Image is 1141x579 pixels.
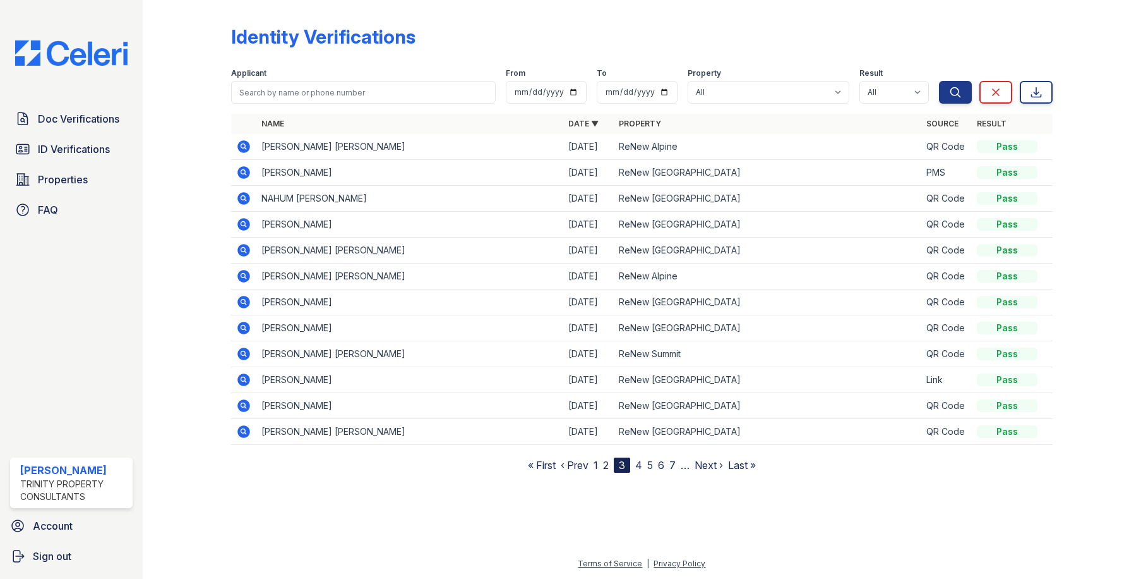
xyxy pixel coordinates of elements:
[977,399,1037,412] div: Pass
[614,458,630,473] div: 3
[256,367,563,393] td: [PERSON_NAME]
[977,244,1037,257] div: Pass
[859,68,883,78] label: Result
[977,425,1037,438] div: Pass
[614,289,921,315] td: ReNew [GEOGRAPHIC_DATA]
[256,212,563,238] td: [PERSON_NAME]
[619,119,661,128] a: Property
[614,134,921,160] td: ReNew Alpine
[563,238,614,264] td: [DATE]
[256,134,563,160] td: [PERSON_NAME] [PERSON_NAME]
[654,559,705,568] a: Privacy Policy
[231,25,415,48] div: Identity Verifications
[921,393,972,419] td: QR Code
[921,238,972,264] td: QR Code
[921,134,972,160] td: QR Code
[977,166,1037,179] div: Pass
[614,315,921,341] td: ReNew [GEOGRAPHIC_DATA]
[563,212,614,238] td: [DATE]
[614,264,921,289] td: ReNew Alpine
[597,68,607,78] label: To
[563,393,614,419] td: [DATE]
[635,459,642,472] a: 4
[33,518,73,533] span: Account
[921,160,972,186] td: PMS
[33,549,71,564] span: Sign out
[977,119,1007,128] a: Result
[10,197,133,222] a: FAQ
[563,419,614,445] td: [DATE]
[563,160,614,186] td: [DATE]
[921,289,972,315] td: QR Code
[921,367,972,393] td: Link
[563,289,614,315] td: [DATE]
[38,172,88,187] span: Properties
[256,238,563,264] td: [PERSON_NAME] [PERSON_NAME]
[695,459,723,472] a: Next ›
[921,186,972,212] td: QR Code
[614,186,921,212] td: ReNew [GEOGRAPHIC_DATA]
[681,458,690,473] span: …
[614,367,921,393] td: ReNew [GEOGRAPHIC_DATA]
[561,459,588,472] a: ‹ Prev
[20,463,128,478] div: [PERSON_NAME]
[10,167,133,192] a: Properties
[977,270,1037,283] div: Pass
[688,68,721,78] label: Property
[977,218,1037,231] div: Pass
[614,160,921,186] td: ReNew [GEOGRAPHIC_DATA]
[256,160,563,186] td: [PERSON_NAME]
[603,459,609,472] a: 2
[647,559,649,568] div: |
[614,238,921,264] td: ReNew [GEOGRAPHIC_DATA]
[256,341,563,367] td: [PERSON_NAME] [PERSON_NAME]
[563,134,614,160] td: [DATE]
[669,459,676,472] a: 7
[38,111,119,126] span: Doc Verifications
[614,212,921,238] td: ReNew [GEOGRAPHIC_DATA]
[614,341,921,367] td: ReNew Summit
[256,393,563,419] td: [PERSON_NAME]
[977,322,1037,334] div: Pass
[528,459,556,472] a: « First
[256,289,563,315] td: [PERSON_NAME]
[231,81,495,104] input: Search by name or phone number
[20,478,128,503] div: Trinity Property Consultants
[256,315,563,341] td: [PERSON_NAME]
[506,68,525,78] label: From
[256,186,563,212] td: NAHUM [PERSON_NAME]
[926,119,959,128] a: Source
[658,459,664,472] a: 6
[921,212,972,238] td: QR Code
[568,119,599,128] a: Date ▼
[5,513,138,539] a: Account
[921,419,972,445] td: QR Code
[38,202,58,217] span: FAQ
[256,264,563,289] td: [PERSON_NAME] [PERSON_NAME]
[10,106,133,131] a: Doc Verifications
[563,367,614,393] td: [DATE]
[977,192,1037,205] div: Pass
[5,544,138,569] a: Sign out
[728,459,756,472] a: Last »
[977,374,1037,386] div: Pass
[563,341,614,367] td: [DATE]
[231,68,266,78] label: Applicant
[10,137,133,162] a: ID Verifications
[594,459,598,472] a: 1
[921,264,972,289] td: QR Code
[578,559,642,568] a: Terms of Service
[921,315,972,341] td: QR Code
[563,264,614,289] td: [DATE]
[614,419,921,445] td: ReNew [GEOGRAPHIC_DATA]
[256,419,563,445] td: [PERSON_NAME] [PERSON_NAME]
[563,186,614,212] td: [DATE]
[647,459,653,472] a: 5
[977,296,1037,308] div: Pass
[614,393,921,419] td: ReNew [GEOGRAPHIC_DATA]
[261,119,284,128] a: Name
[921,341,972,367] td: QR Code
[38,142,110,157] span: ID Verifications
[5,40,138,66] img: CE_Logo_Blue-a8612792a0a2168367f1c8372b55b34899dd931a85d93a1a3d3e32e68fde9ad4.png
